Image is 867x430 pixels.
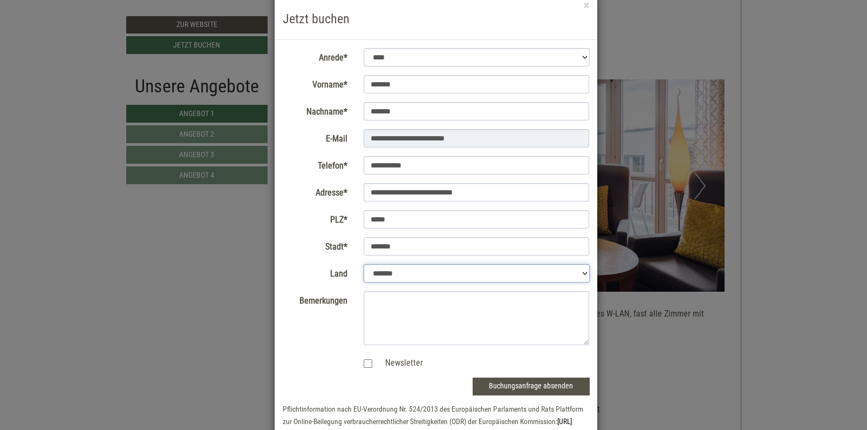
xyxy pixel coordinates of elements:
label: Nachname* [275,102,356,118]
button: Buchungsanfrage absenden [473,378,589,395]
label: Stadt* [275,237,356,253]
label: Telefon* [275,156,356,172]
label: Newsletter [374,357,423,369]
label: Land [275,264,356,280]
h3: Jetzt buchen [283,12,589,26]
label: Anrede* [275,48,356,64]
label: E-Mail [275,129,356,145]
label: Adresse* [275,183,356,199]
label: Bemerkungen [275,291,356,307]
label: Vorname* [275,75,356,91]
